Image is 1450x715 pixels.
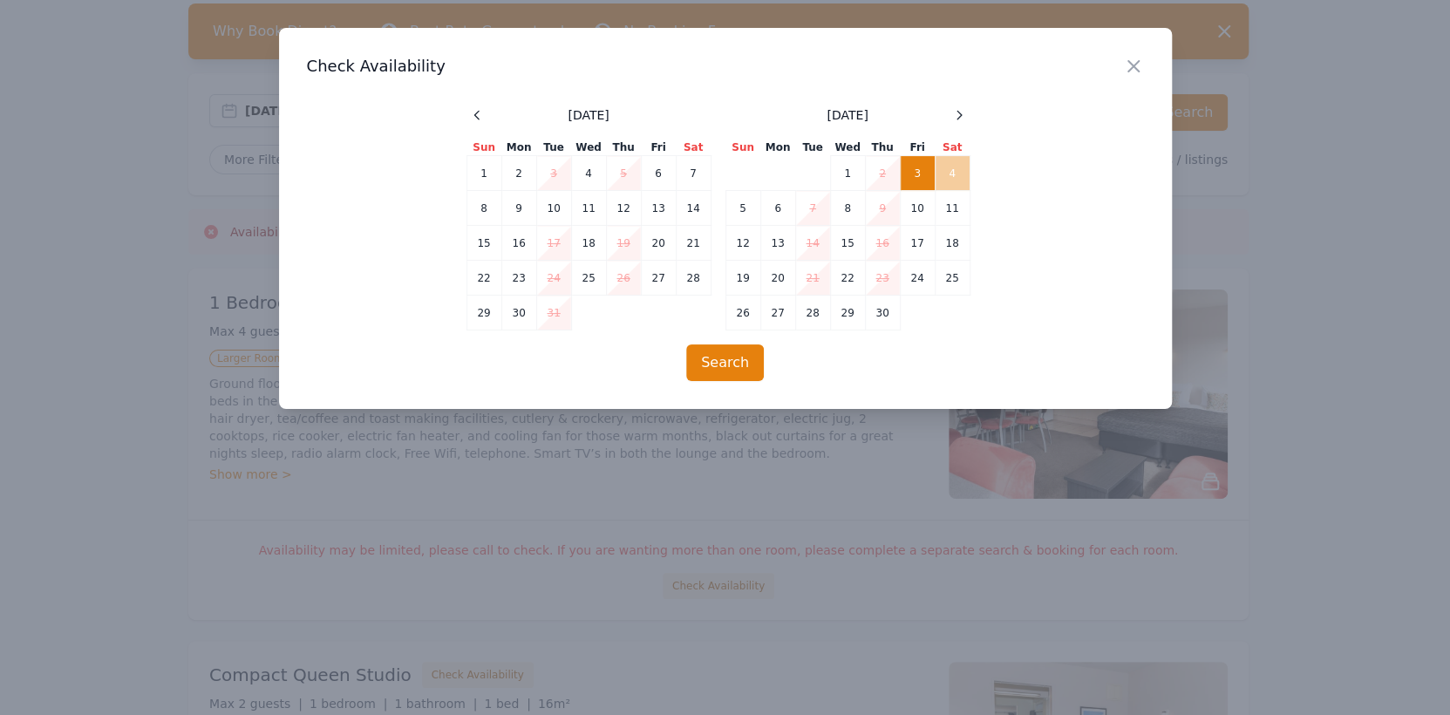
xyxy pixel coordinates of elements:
td: 23 [501,261,536,296]
td: 13 [641,191,676,226]
td: 6 [760,191,795,226]
td: 26 [725,296,760,330]
th: Wed [571,140,606,156]
td: 7 [795,191,830,226]
td: 12 [606,191,641,226]
td: 5 [606,156,641,191]
td: 2 [501,156,536,191]
span: [DATE] [827,106,868,124]
td: 20 [641,226,676,261]
td: 16 [501,226,536,261]
td: 17 [536,226,571,261]
th: Tue [536,140,571,156]
td: 25 [571,261,606,296]
th: Fri [900,140,935,156]
td: 14 [676,191,711,226]
td: 7 [676,156,711,191]
td: 3 [900,156,935,191]
td: 21 [795,261,830,296]
th: Sun [466,140,501,156]
span: [DATE] [568,106,609,124]
td: 27 [641,261,676,296]
td: 30 [865,296,900,330]
th: Sat [935,140,970,156]
td: 5 [725,191,760,226]
td: 4 [935,156,970,191]
h3: Check Availability [307,56,1144,77]
td: 20 [760,261,795,296]
td: 25 [935,261,970,296]
td: 18 [935,226,970,261]
td: 8 [466,191,501,226]
td: 22 [466,261,501,296]
td: 19 [725,261,760,296]
td: 10 [900,191,935,226]
th: Mon [760,140,795,156]
td: 3 [536,156,571,191]
td: 15 [830,226,865,261]
td: 9 [501,191,536,226]
td: 18 [571,226,606,261]
th: Wed [830,140,865,156]
td: 22 [830,261,865,296]
td: 1 [466,156,501,191]
th: Sat [676,140,711,156]
td: 28 [795,296,830,330]
td: 17 [900,226,935,261]
td: 31 [536,296,571,330]
td: 14 [795,226,830,261]
th: Sun [725,140,760,156]
td: 19 [606,226,641,261]
th: Mon [501,140,536,156]
button: Search [686,344,764,381]
td: 15 [466,226,501,261]
td: 24 [900,261,935,296]
td: 29 [466,296,501,330]
td: 30 [501,296,536,330]
td: 11 [935,191,970,226]
td: 13 [760,226,795,261]
td: 4 [571,156,606,191]
th: Thu [865,140,900,156]
td: 12 [725,226,760,261]
td: 10 [536,191,571,226]
td: 28 [676,261,711,296]
th: Tue [795,140,830,156]
td: 9 [865,191,900,226]
td: 24 [536,261,571,296]
td: 6 [641,156,676,191]
td: 2 [865,156,900,191]
td: 11 [571,191,606,226]
td: 1 [830,156,865,191]
th: Thu [606,140,641,156]
td: 27 [760,296,795,330]
td: 16 [865,226,900,261]
td: 29 [830,296,865,330]
td: 21 [676,226,711,261]
td: 8 [830,191,865,226]
td: 26 [606,261,641,296]
td: 23 [865,261,900,296]
th: Fri [641,140,676,156]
